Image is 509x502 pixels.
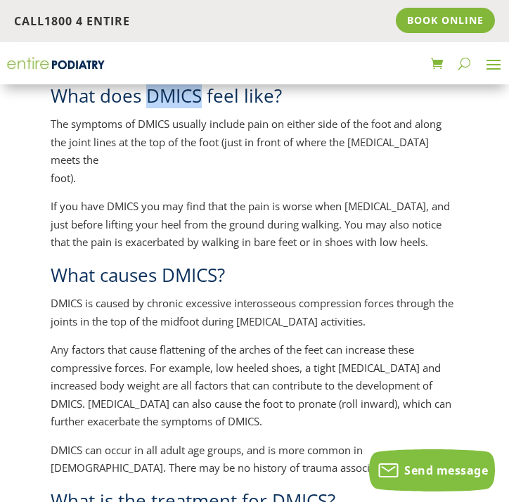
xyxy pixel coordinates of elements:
[404,463,488,478] span: Send message
[51,115,458,198] p: The symptoms of DMICS usually include pain on either side of the foot and along the joint lines a...
[369,449,495,491] button: Send message
[51,83,287,108] span: What does DMICS feel like?
[51,295,458,341] p: DMICS is caused by chronic excessive interosseous compression forces through the joints in the to...
[396,8,495,33] a: Book Online
[51,198,458,262] p: If you have DMICS you may find that the pain is worse when [MEDICAL_DATA], and just before liftin...
[14,13,254,31] p: Call
[44,13,130,29] a: 1800 4 ENTIRE
[51,442,458,488] p: DMICS can occur in all adult age groups, and is more common in [DEMOGRAPHIC_DATA]. There may be n...
[51,262,225,288] span: What causes DMICS?
[51,341,458,442] p: Any factors that cause flattening of the arches of the feet can increase these compressive forces...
